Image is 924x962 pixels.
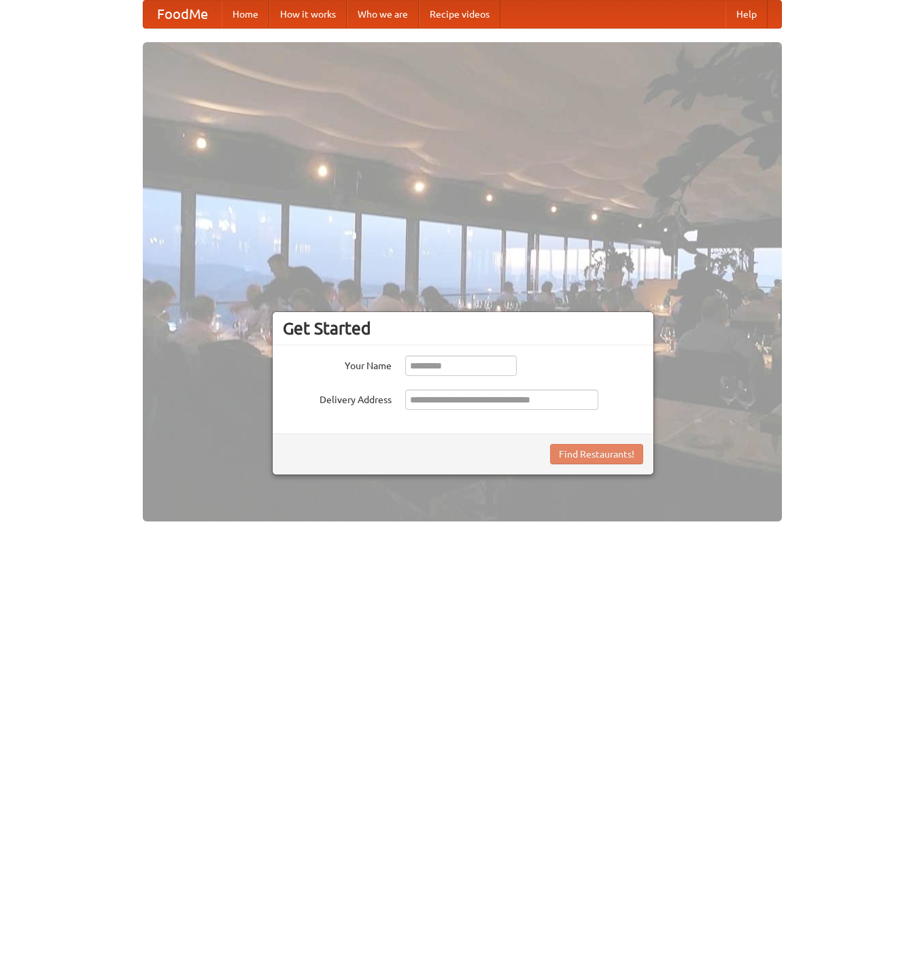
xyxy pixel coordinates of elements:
[143,1,222,28] a: FoodMe
[419,1,500,28] a: Recipe videos
[550,444,643,464] button: Find Restaurants!
[283,318,643,339] h3: Get Started
[269,1,347,28] a: How it works
[222,1,269,28] a: Home
[725,1,768,28] a: Help
[347,1,419,28] a: Who we are
[283,356,392,373] label: Your Name
[283,390,392,407] label: Delivery Address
